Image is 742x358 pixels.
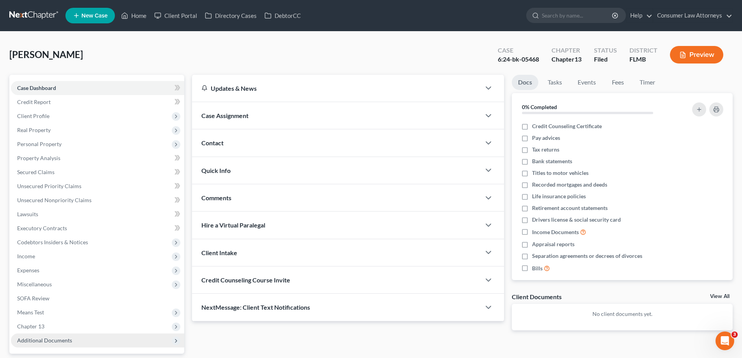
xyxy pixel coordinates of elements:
[117,9,150,23] a: Home
[626,9,652,23] a: Help
[522,104,557,110] strong: 0% Completed
[532,146,559,153] span: Tax returns
[17,253,35,259] span: Income
[17,197,92,203] span: Unsecured Nonpriority Claims
[17,267,39,273] span: Expenses
[710,294,730,299] a: View All
[11,179,184,193] a: Unsecured Priority Claims
[201,9,261,23] a: Directory Cases
[9,49,83,60] span: [PERSON_NAME]
[201,194,231,201] span: Comments
[532,240,575,248] span: Appraisal reports
[594,46,617,55] div: Status
[11,151,184,165] a: Property Analysis
[201,84,471,92] div: Updates & News
[512,75,538,90] a: Docs
[201,249,237,256] span: Client Intake
[17,211,38,217] span: Lawsuits
[498,46,539,55] div: Case
[542,8,613,23] input: Search by name...
[11,207,184,221] a: Lawsuits
[17,141,62,147] span: Personal Property
[633,75,661,90] a: Timer
[17,127,51,133] span: Real Property
[17,281,52,287] span: Miscellaneous
[532,228,579,236] span: Income Documents
[552,55,582,64] div: Chapter
[17,169,55,175] span: Secured Claims
[594,55,617,64] div: Filed
[575,55,582,63] span: 13
[532,157,572,165] span: Bank statements
[17,295,49,302] span: SOFA Review
[17,309,44,316] span: Means Test
[17,225,67,231] span: Executory Contracts
[629,46,657,55] div: District
[532,134,560,142] span: Pay advices
[11,193,184,207] a: Unsecured Nonpriority Claims
[17,323,44,330] span: Chapter 13
[532,265,543,272] span: Bills
[532,216,621,224] span: Drivers license & social security card
[17,85,56,91] span: Case Dashboard
[11,291,184,305] a: SOFA Review
[498,55,539,64] div: 6:24-bk-05468
[552,46,582,55] div: Chapter
[571,75,602,90] a: Events
[17,337,72,344] span: Additional Documents
[11,165,184,179] a: Secured Claims
[653,9,732,23] a: Consumer Law Attorneys
[541,75,568,90] a: Tasks
[532,192,586,200] span: Life insurance policies
[201,303,310,311] span: NextMessage: Client Text Notifications
[532,204,608,212] span: Retirement account statements
[17,183,81,189] span: Unsecured Priority Claims
[81,13,108,19] span: New Case
[17,155,60,161] span: Property Analysis
[11,221,184,235] a: Executory Contracts
[11,81,184,95] a: Case Dashboard
[261,9,305,23] a: DebtorCC
[201,276,290,284] span: Credit Counseling Course Invite
[17,239,88,245] span: Codebtors Insiders & Notices
[201,167,231,174] span: Quick Info
[17,99,51,105] span: Credit Report
[629,55,657,64] div: FLMB
[201,221,265,229] span: Hire a Virtual Paralegal
[17,113,49,119] span: Client Profile
[150,9,201,23] a: Client Portal
[532,252,642,260] span: Separation agreements or decrees of divorces
[512,293,562,301] div: Client Documents
[201,112,249,119] span: Case Assignment
[670,46,723,63] button: Preview
[716,332,734,350] iframe: Intercom live chat
[605,75,630,90] a: Fees
[11,95,184,109] a: Credit Report
[532,122,602,130] span: Credit Counseling Certificate
[532,169,589,177] span: Titles to motor vehicles
[518,310,726,318] p: No client documents yet.
[532,181,607,189] span: Recorded mortgages and deeds
[201,139,224,146] span: Contact
[731,332,738,338] span: 3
